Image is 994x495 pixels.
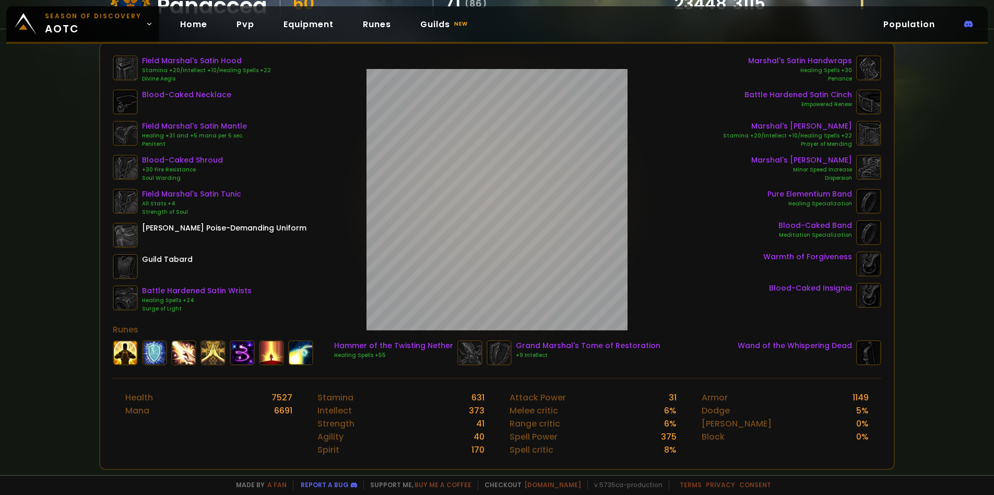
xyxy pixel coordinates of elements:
[142,285,252,296] div: Battle Hardened Satin Wrists
[301,480,349,489] a: Report a bug
[706,480,735,489] a: Privacy
[142,89,231,100] div: Blood-Caked Necklace
[363,480,471,490] span: Support me,
[748,55,852,66] div: Marshal's Satin Handwraps
[45,11,141,37] span: aotc
[125,391,153,404] div: Health
[142,189,241,200] div: Field Marshal's Satin Tunic
[271,391,292,404] div: 7527
[669,391,677,404] div: 31
[142,305,252,313] div: Surge of Light
[664,443,677,456] div: 8 %
[142,223,306,234] div: [PERSON_NAME] Poise-Demanding Uniform
[334,340,453,351] div: Hammer of the Twisting Nether
[751,155,852,166] div: Marshal's [PERSON_NAME]
[744,89,852,100] div: Battle Hardened Satin Cinch
[744,100,852,109] div: Empowered Renew
[478,480,581,490] span: Checkout
[45,11,141,21] small: Season of Discovery
[259,340,284,365] img: spell_holy_surgeoflight.jpg
[142,155,223,166] div: Blood-Caked Shroud
[510,391,566,404] div: Attack Power
[510,430,558,443] div: Spell Power
[317,404,352,417] div: Intellect
[230,340,255,365] img: spell_shadow_dispersion.jpg
[228,14,263,35] a: Pvp
[702,391,728,404] div: Armor
[230,480,287,490] span: Made by
[723,132,852,140] div: Stamina +20/Intellect +10/Healing Spells +22
[113,323,313,336] div: Runes
[778,231,852,239] div: Meditation Specialization
[142,121,247,132] div: Field Marshal's Satin Mantle
[476,417,484,430] div: 41
[142,200,241,208] div: All Stats +4
[680,480,702,489] a: Terms
[661,430,677,443] div: 375
[751,174,852,182] div: Dispersion
[142,174,223,182] div: Soul Warding
[142,55,271,66] div: Field Marshal's Satin Hood
[317,391,353,404] div: Stamina
[200,340,226,365] img: spell_holy_prayerofmendingtga.jpg
[516,340,660,351] div: Grand Marshal's Tome of Restoration
[769,283,852,294] div: Blood-Caked Insignia
[452,18,470,30] small: new
[587,480,662,490] span: v. 5735ca - production
[142,340,167,365] img: spell_holy_greaterblessingofsanctuary.jpg
[288,340,313,365] img: spell_holy_penance.jpg
[856,430,869,443] div: 0 %
[267,480,287,489] a: a fan
[354,14,399,35] a: Runes
[125,404,149,417] div: Mana
[113,340,138,365] img: spell_holy_devineaegis.jpg
[474,430,484,443] div: 40
[317,443,339,456] div: Spirit
[748,75,852,83] div: Penance
[317,430,344,443] div: Agility
[723,121,852,132] div: Marshal's [PERSON_NAME]
[778,220,852,231] div: Blood-Caked Band
[142,296,252,305] div: Healing Spells +24
[748,66,852,75] div: Healing Spells +30
[142,140,247,148] div: Penitent
[763,251,852,262] div: Warmth of Forgiveness
[664,417,677,430] div: 6 %
[702,430,725,443] div: Block
[516,351,660,360] div: +9 Intellect
[739,480,771,489] a: Consent
[142,254,193,265] div: Guild Tabard
[767,189,852,200] div: Pure Elementium Band
[723,140,852,148] div: Prayer of Mending
[415,480,471,489] a: Buy me a coffee
[142,132,247,140] div: Healing +31 and +5 mana per 5 sec.
[853,391,869,404] div: 1149
[469,404,484,417] div: 373
[856,417,869,430] div: 0 %
[142,166,223,174] div: +30 Fire Resistance
[875,14,943,35] a: Population
[171,340,196,365] img: ability_paladin_infusionoflight.jpg
[664,404,677,417] div: 6 %
[274,404,292,417] div: 6691
[524,480,581,489] a: [DOMAIN_NAME]
[702,404,730,417] div: Dodge
[142,208,241,216] div: Strength of Soul
[412,14,478,35] a: Guildsnew
[471,443,484,456] div: 170
[856,404,869,417] div: 5 %
[510,417,560,430] div: Range critic
[738,340,852,351] div: Wand of the Whispering Dead
[275,14,342,35] a: Equipment
[334,351,453,360] div: Healing Spells +55
[510,404,558,417] div: Melee critic
[471,391,484,404] div: 631
[510,443,553,456] div: Spell critic
[172,14,216,35] a: Home
[767,200,852,208] div: Healing Specialization
[142,66,271,75] div: Stamina +20/Intellect +10/Healing Spells +22
[317,417,354,430] div: Strength
[751,166,852,174] div: Minor Speed Increase
[702,417,772,430] div: [PERSON_NAME]
[6,6,159,42] a: Season of Discoveryaotc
